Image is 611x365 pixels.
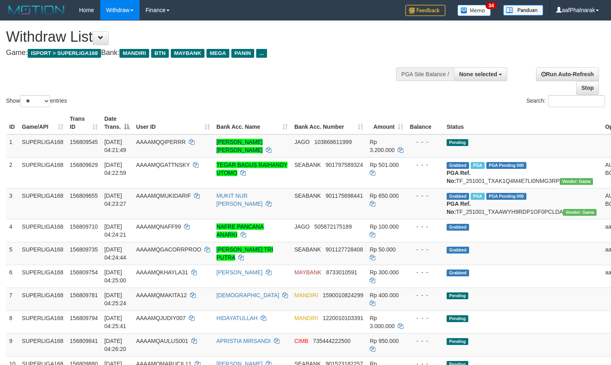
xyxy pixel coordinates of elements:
span: MANDIRI [294,315,318,321]
th: Game/API: activate to sort column ascending [19,112,67,134]
span: AAAAMQNAFF99 [136,223,181,230]
span: AAAAMQMAKITA12 [136,292,187,298]
input: Search: [548,95,605,107]
td: TF_251001_TXAK1Q4M4E7LI0NMG3RP [443,157,602,188]
span: Copy 901175698441 to clipboard [326,193,363,199]
span: [DATE] 04:24:21 [104,223,126,238]
span: Rp 400.000 [370,292,399,298]
span: AAAAMQMUKIDARIF [136,193,191,199]
td: 4 [6,219,19,242]
td: 6 [6,265,19,288]
span: Vendor URL: https://trx31.1velocity.biz [563,209,597,216]
span: Grabbed [447,247,469,253]
th: ID [6,112,19,134]
th: Bank Acc. Number: activate to sort column ascending [291,112,366,134]
td: TF_251001_TXAAWYH9RDP1OF0PCLDA [443,188,602,219]
span: Rp 3.000.000 [370,315,395,329]
th: Status [443,112,602,134]
img: panduan.png [503,5,543,16]
span: SEABANK [294,246,321,253]
span: 156809794 [70,315,98,321]
span: Grabbed [447,270,469,276]
span: MANDIRI [119,49,149,58]
img: Button%20Memo.svg [457,5,491,16]
div: - - - [410,314,440,322]
h4: Game: Bank: [6,49,399,57]
span: AAAAMQKHAYLA31 [136,269,188,276]
span: [DATE] 04:25:00 [104,269,126,284]
h1: Withdraw List [6,29,399,45]
span: Rp 100.000 [370,223,399,230]
td: SUPERLIGA168 [19,288,67,310]
span: 156809781 [70,292,98,298]
span: Vendor URL: https://trx31.1velocity.biz [560,178,593,185]
a: Run Auto-Refresh [536,67,599,81]
span: Marked by aafromsomean [471,162,485,169]
span: AAAAMQGACORRPROO [136,246,201,253]
td: 7 [6,288,19,310]
b: PGA Ref. No: [447,201,471,215]
span: 156809735 [70,246,98,253]
span: 34 [486,2,496,9]
a: HIDAYATULLAH [216,315,258,321]
th: Date Trans.: activate to sort column descending [101,112,133,134]
span: CIMB [294,338,308,344]
span: Rp 650.000 [370,193,399,199]
a: NAFRE PANCANA ANARKI [216,223,264,238]
a: [PERSON_NAME] [PERSON_NAME] [216,139,263,153]
th: Balance [407,112,443,134]
div: - - - [410,245,440,253]
a: [DEMOGRAPHIC_DATA] [216,292,279,298]
th: Trans ID: activate to sort column ascending [67,112,101,134]
span: ... [256,49,267,58]
span: JAGO [294,139,310,145]
td: SUPERLIGA168 [19,134,67,158]
span: Copy 901127728408 to clipboard [326,246,363,253]
td: 3 [6,188,19,219]
span: MAYBANK [294,269,321,276]
div: PGA Site Balance / [396,67,454,81]
div: - - - [410,268,440,276]
a: [PERSON_NAME] TRI PUTRA [216,246,273,261]
span: JAGO [294,223,310,230]
span: Rp 950.000 [370,338,399,344]
span: [DATE] 04:26:20 [104,338,126,352]
div: - - - [410,161,440,169]
span: Copy 505872175189 to clipboard [314,223,352,230]
td: SUPERLIGA168 [19,242,67,265]
span: Rp 501.000 [370,162,399,168]
b: PGA Ref. No: [447,170,471,184]
div: - - - [410,192,440,200]
td: 2 [6,157,19,188]
span: Copy 1220010103391 to clipboard [323,315,363,321]
span: None selected [459,71,497,77]
a: MUKIT NUR [PERSON_NAME] [216,193,263,207]
div: - - - [410,223,440,231]
span: 156809545 [70,139,98,145]
span: BTN [151,49,169,58]
span: MAYBANK [171,49,204,58]
td: SUPERLIGA168 [19,310,67,333]
div: - - - [410,337,440,345]
span: Pending [447,315,468,322]
span: 156809710 [70,223,98,230]
span: AAAAMQAULUS001 [136,338,188,344]
span: ISPORT > SUPERLIGA168 [28,49,101,58]
span: Copy 901797589324 to clipboard [326,162,363,168]
span: Grabbed [447,224,469,231]
th: Amount: activate to sort column ascending [366,112,407,134]
a: APRISTIA MIRSANDI [216,338,271,344]
span: Grabbed [447,193,469,200]
span: Copy 8733010591 to clipboard [326,269,357,276]
span: [DATE] 04:22:59 [104,162,126,176]
span: Grabbed [447,162,469,169]
td: SUPERLIGA168 [19,157,67,188]
td: SUPERLIGA168 [19,265,67,288]
span: Rp 300.000 [370,269,399,276]
span: Pending [447,139,468,146]
label: Search: [526,95,605,107]
span: Pending [447,292,468,299]
span: 156809629 [70,162,98,168]
select: Showentries [20,95,50,107]
span: 156809754 [70,269,98,276]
